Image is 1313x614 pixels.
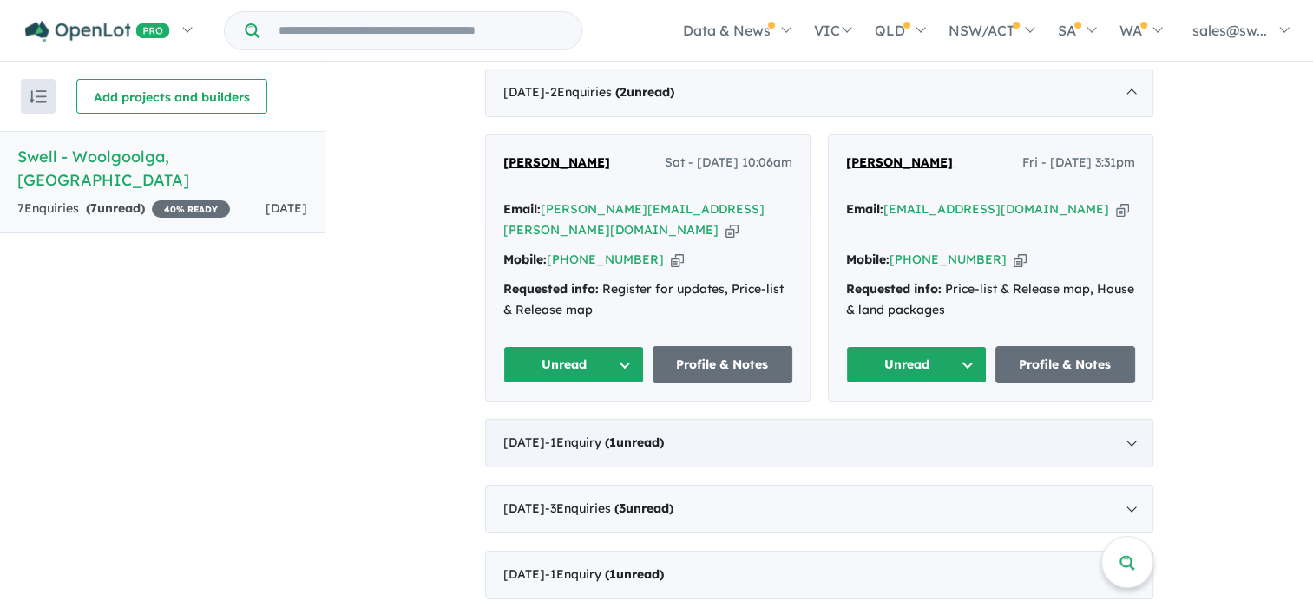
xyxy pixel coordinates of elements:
[90,200,97,216] span: 7
[846,153,953,173] a: [PERSON_NAME]
[17,145,307,192] h5: Swell - Woolgoolga , [GEOGRAPHIC_DATA]
[614,500,673,516] strong: ( unread)
[846,279,1135,321] div: Price-list & Release map, House & land packages
[86,200,145,216] strong: ( unread)
[152,200,230,218] span: 40 % READY
[545,566,664,582] span: - 1 Enquir y
[503,201,765,238] a: [PERSON_NAME][EMAIL_ADDRESS][PERSON_NAME][DOMAIN_NAME]
[503,251,547,267] strong: Mobile:
[545,500,673,516] span: - 3 Enquir ies
[485,551,1153,599] div: [DATE]
[846,154,953,170] span: [PERSON_NAME]
[615,84,674,100] strong: ( unread)
[485,69,1153,117] div: [DATE]
[725,221,739,239] button: Copy
[995,346,1136,383] a: Profile & Notes
[846,201,883,217] strong: Email:
[1014,251,1027,269] button: Copy
[620,84,627,100] span: 2
[1022,153,1135,173] span: Fri - [DATE] 3:31pm
[263,12,578,49] input: Try estate name, suburb, builder or developer
[665,153,792,173] span: Sat - [DATE] 10:06am
[846,281,942,297] strong: Requested info:
[653,346,793,383] a: Profile & Notes
[890,251,1007,267] a: [PHONE_NUMBER]
[545,434,664,450] span: - 1 Enquir y
[1116,200,1129,219] button: Copy
[25,21,170,42] img: Openlot PRO Logo White
[17,199,230,219] div: 7 Enquir ies
[503,153,610,173] a: [PERSON_NAME]
[609,566,616,582] span: 1
[605,566,664,582] strong: ( unread)
[846,346,987,383] button: Unread
[1192,22,1267,39] span: sales@sw...
[545,84,674,100] span: - 2 Enquir ies
[671,251,684,269] button: Copy
[619,500,626,516] span: 3
[883,201,1109,217] a: [EMAIL_ADDRESS][DOMAIN_NAME]
[503,201,541,217] strong: Email:
[503,346,644,383] button: Unread
[609,434,616,450] span: 1
[76,79,267,114] button: Add projects and builders
[503,154,610,170] span: [PERSON_NAME]
[605,434,664,450] strong: ( unread)
[846,251,890,267] strong: Mobile:
[485,419,1153,467] div: [DATE]
[485,485,1153,533] div: [DATE]
[547,251,664,267] a: [PHONE_NUMBER]
[30,90,47,103] img: sort.svg
[503,279,792,321] div: Register for updates, Price-list & Release map
[503,281,599,297] strong: Requested info:
[266,200,307,216] span: [DATE]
